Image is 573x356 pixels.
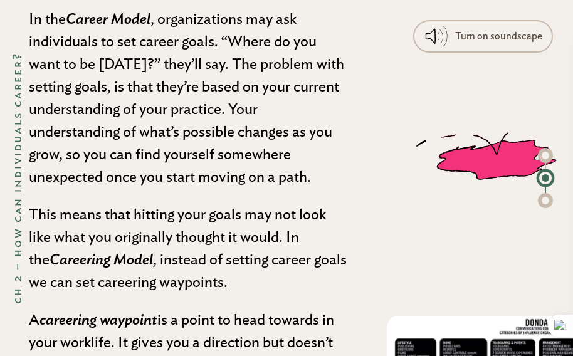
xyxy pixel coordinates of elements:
[29,8,347,189] p: In the , organizations may ask individuals to set career goals. “Where do you want to be [DATE]?”...
[29,204,347,294] p: This means that hitting your goals may not look like what you originally thought it would. In the...
[50,253,153,268] span: Careering Model
[455,25,542,48] div: Turn on soundscape
[66,12,150,27] span: Career Model
[39,313,157,328] span: careering waypoint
